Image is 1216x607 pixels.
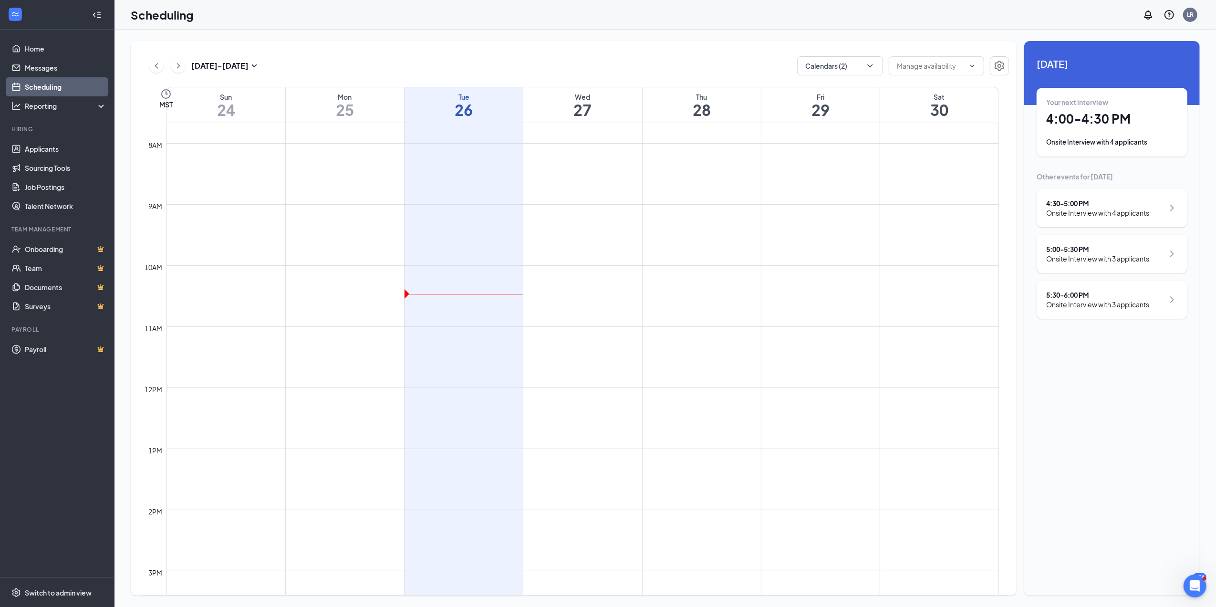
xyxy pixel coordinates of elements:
[523,102,642,118] h1: 27
[1187,10,1194,19] div: LR
[147,201,165,211] div: 9am
[761,92,880,102] div: Fri
[25,77,106,96] a: Scheduling
[523,87,642,123] a: August 27, 2025
[25,39,106,58] a: Home
[643,102,761,118] h1: 28
[149,59,164,73] button: ChevronLeft
[1046,97,1178,107] div: Your next interview
[25,278,106,297] a: DocumentsCrown
[761,102,880,118] h1: 29
[1166,202,1178,214] svg: ChevronRight
[405,87,523,123] a: August 26, 2025
[143,323,165,334] div: 11am
[167,87,285,123] a: August 24, 2025
[1046,290,1149,300] div: 5:30 - 6:00 PM
[249,60,260,72] svg: SmallChevronDown
[1164,9,1175,21] svg: QuestionInfo
[11,125,104,133] div: Hiring
[160,88,172,100] svg: Clock
[797,56,883,75] button: Calendars (2)ChevronDown
[191,61,249,71] h3: [DATE] - [DATE]
[994,60,1005,72] svg: Settings
[25,139,106,158] a: Applicants
[147,140,165,150] div: 8am
[523,92,642,102] div: Wed
[25,340,106,359] a: PayrollCrown
[25,58,106,77] a: Messages
[25,259,106,278] a: TeamCrown
[865,61,875,71] svg: ChevronDown
[11,225,104,233] div: Team Management
[990,56,1009,75] button: Settings
[1166,294,1178,305] svg: ChevronRight
[405,102,523,118] h1: 26
[1193,573,1206,581] div: 104
[11,101,21,111] svg: Analysis
[25,178,106,197] a: Job Postings
[1184,575,1206,597] iframe: Intercom live chat
[167,92,285,102] div: Sun
[25,158,106,178] a: Sourcing Tools
[11,325,104,334] div: Payroll
[147,567,165,578] div: 3pm
[880,87,998,123] a: August 30, 2025
[643,87,761,123] a: August 28, 2025
[1046,199,1149,208] div: 4:30 - 5:00 PM
[1046,300,1149,309] div: Onsite Interview with 3 applicants
[11,588,21,597] svg: Settings
[143,262,165,272] div: 10am
[880,92,998,102] div: Sat
[1046,244,1149,254] div: 5:00 - 5:30 PM
[25,197,106,216] a: Talent Network
[25,101,107,111] div: Reporting
[152,60,161,72] svg: ChevronLeft
[174,60,183,72] svg: ChevronRight
[1046,137,1178,147] div: Onsite Interview with 4 applicants
[1037,56,1187,71] span: [DATE]
[25,588,92,597] div: Switch to admin view
[1046,208,1149,218] div: Onsite Interview with 4 applicants
[880,102,998,118] h1: 30
[761,87,880,123] a: August 29, 2025
[1046,111,1178,127] h1: 4:00 - 4:30 PM
[25,297,106,316] a: SurveysCrown
[286,102,404,118] h1: 25
[92,10,102,20] svg: Collapse
[131,7,194,23] h1: Scheduling
[1166,248,1178,260] svg: ChevronRight
[143,384,165,395] div: 12pm
[897,61,965,71] input: Manage availability
[968,62,976,70] svg: ChevronDown
[159,100,173,109] span: MST
[405,92,523,102] div: Tue
[167,102,285,118] h1: 24
[286,87,404,123] a: August 25, 2025
[10,10,20,19] svg: WorkstreamLogo
[643,92,761,102] div: Thu
[171,59,186,73] button: ChevronRight
[147,445,165,456] div: 1pm
[1037,172,1187,181] div: Other events for [DATE]
[286,92,404,102] div: Mon
[25,240,106,259] a: OnboardingCrown
[147,506,165,517] div: 2pm
[1143,9,1154,21] svg: Notifications
[1046,254,1149,263] div: Onsite Interview with 3 applicants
